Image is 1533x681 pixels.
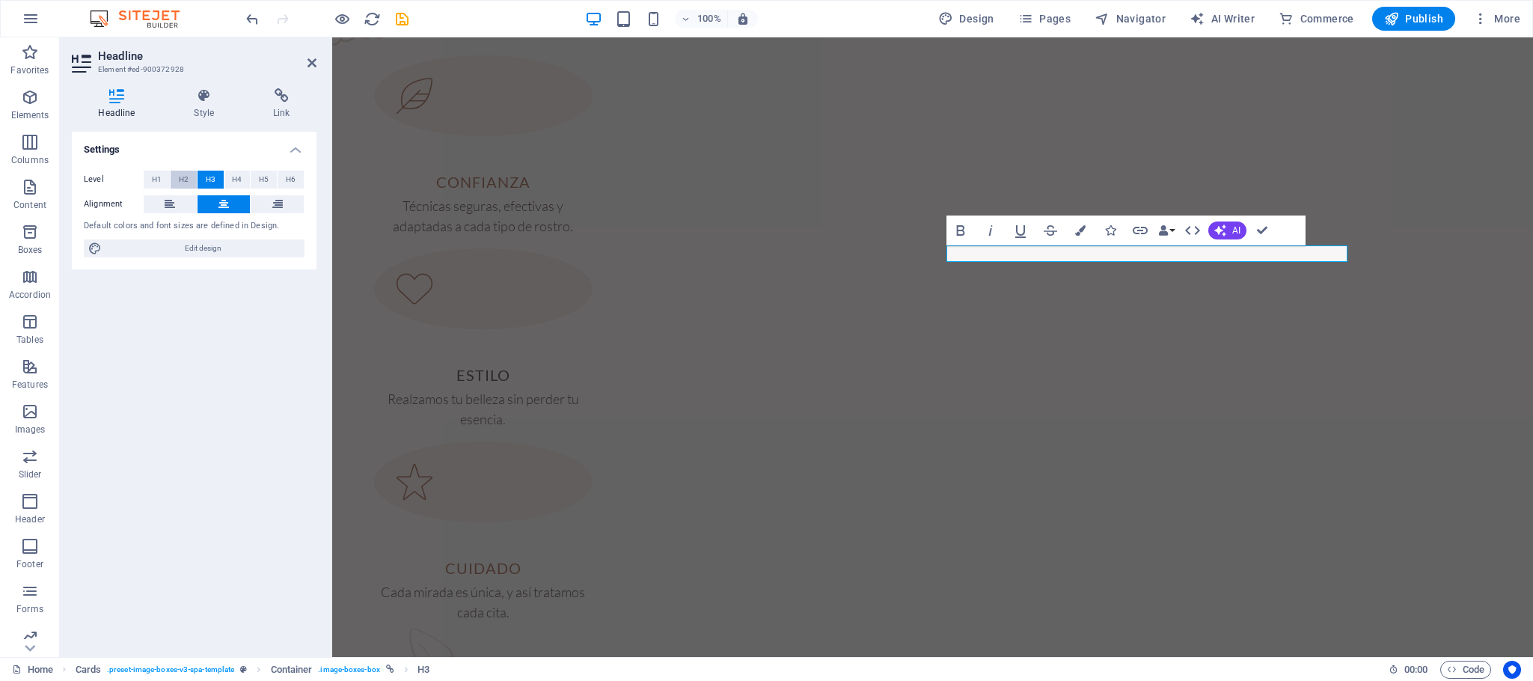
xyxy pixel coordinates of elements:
span: Edit design [106,239,300,257]
label: Level [84,171,144,189]
button: H3 [198,171,224,189]
button: Click here to leave preview mode and continue editing [333,10,351,28]
button: Edit design [84,239,305,257]
span: H3 [206,171,215,189]
span: Pages [1018,11,1071,26]
p: Favorites [10,64,49,76]
button: AI Writer [1184,7,1261,31]
button: Design [932,7,1000,31]
span: Design [938,11,994,26]
button: Usercentrics [1503,661,1521,679]
button: Publish [1372,7,1455,31]
button: H6 [278,171,304,189]
button: H5 [251,171,277,189]
button: Underline (Ctrl+U) [1006,216,1035,245]
span: : [1415,664,1417,675]
button: undo [243,10,261,28]
p: Content [13,199,46,211]
span: More [1473,11,1520,26]
p: Footer [16,558,43,570]
div: Default colors and font sizes are defined in Design. [84,220,305,233]
button: Commerce [1273,7,1360,31]
span: Click to select. Double-click to edit [417,661,429,679]
span: H1 [152,171,162,189]
button: save [393,10,411,28]
button: Icons [1096,216,1124,245]
button: HTML [1178,216,1207,245]
p: Images [15,424,46,436]
h4: Settings [72,132,316,159]
span: 00 00 [1404,661,1428,679]
i: This element is a customizable preset [240,665,247,674]
h6: Session time [1389,661,1428,679]
img: Editor Logo [86,10,198,28]
button: Navigator [1089,7,1172,31]
button: Bold (Ctrl+B) [946,216,975,245]
span: . preset-image-boxes-v3-spa-template [107,661,234,679]
button: H1 [144,171,170,189]
span: AI Writer [1190,11,1255,26]
p: Columns [11,154,49,166]
button: H4 [224,171,251,189]
button: Data Bindings [1156,216,1177,245]
span: H6 [286,171,296,189]
p: Elements [11,109,49,121]
h4: Style [168,88,247,120]
span: Publish [1384,11,1443,26]
p: Tables [16,334,43,346]
button: Link [1126,216,1154,245]
span: H2 [179,171,189,189]
button: Code [1440,661,1491,679]
span: Commerce [1279,11,1354,26]
h2: Headline [98,49,316,63]
span: H4 [232,171,242,189]
h4: Headline [72,88,168,120]
button: 100% [675,10,728,28]
span: Navigator [1095,11,1166,26]
span: Click to select. Double-click to edit [76,661,101,679]
i: This element is linked [386,665,394,674]
nav: breadcrumb [76,661,430,679]
a: Click to cancel selection. Double-click to open Pages [12,661,53,679]
button: More [1467,7,1526,31]
button: Colors [1066,216,1095,245]
p: Boxes [18,244,43,256]
button: reload [363,10,381,28]
label: Alignment [84,195,144,213]
span: Click to select. Double-click to edit [271,661,313,679]
p: Accordion [9,289,51,301]
i: Undo: Change level (Ctrl+Z) [244,10,261,28]
button: H2 [171,171,197,189]
h3: Element #ed-900372928 [98,63,287,76]
button: AI [1208,222,1246,239]
p: Forms [16,603,43,615]
span: AI [1232,226,1240,235]
button: Strikethrough [1036,216,1065,245]
button: Confirm (Ctrl+⏎) [1248,216,1276,245]
p: Features [12,379,48,391]
p: Slider [19,468,42,480]
div: Design (Ctrl+Alt+Y) [932,7,1000,31]
h4: Link [247,88,316,120]
h6: 100% [697,10,721,28]
span: . image-boxes-box [318,661,380,679]
button: Italic (Ctrl+I) [976,216,1005,245]
span: Code [1447,661,1484,679]
i: On resize automatically adjust zoom level to fit chosen device. [736,12,750,25]
p: Header [15,513,45,525]
button: Pages [1012,7,1077,31]
span: H5 [259,171,269,189]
